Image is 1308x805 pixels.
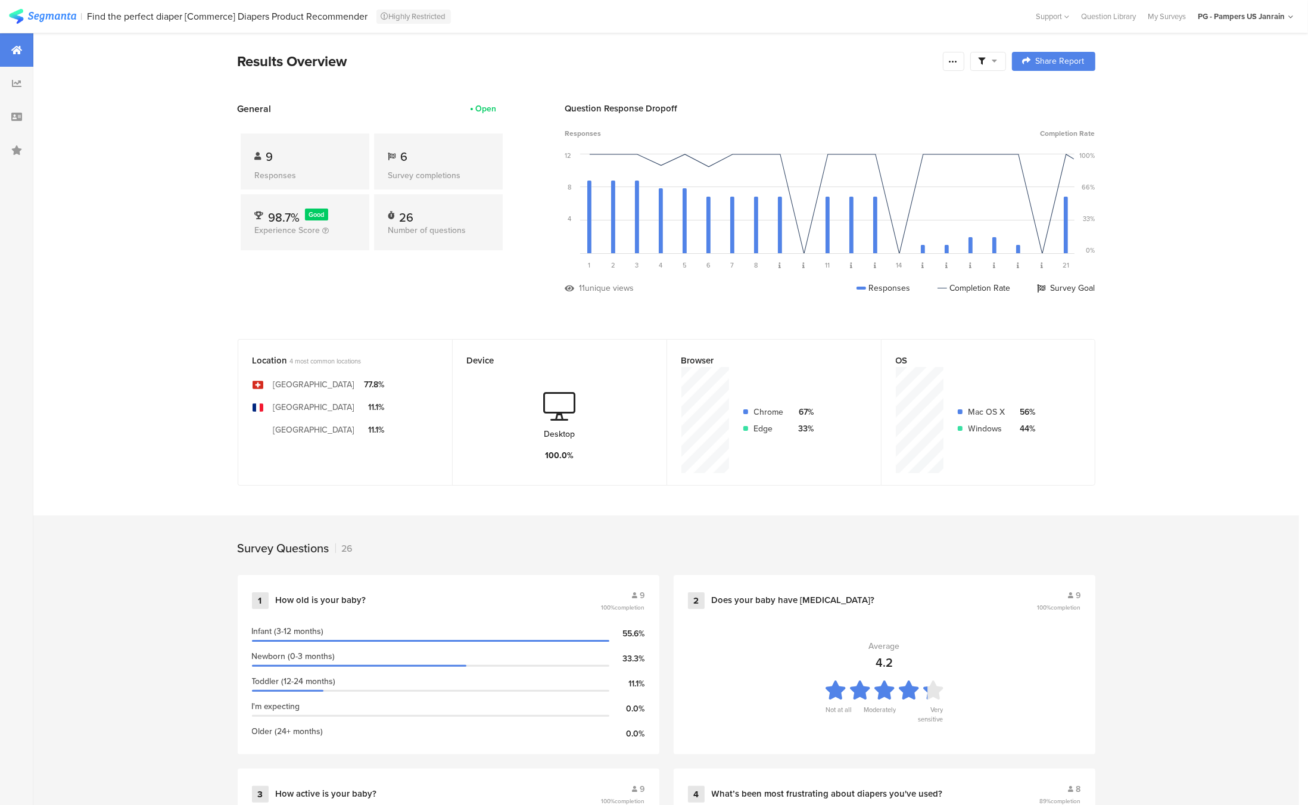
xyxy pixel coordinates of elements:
div: Location [253,354,418,367]
span: 9 [640,783,645,795]
div: [GEOGRAPHIC_DATA] [273,401,354,414]
div: Completion Rate [938,282,1011,294]
div: 3 [252,786,269,803]
div: Responses [857,282,911,294]
div: Does your baby have [MEDICAL_DATA]? [712,595,875,607]
div: 0.0% [609,728,645,740]
div: Very sensitive [908,705,943,722]
span: 100% [1038,603,1081,612]
div: 4 [688,786,705,803]
span: Share Report [1036,57,1085,66]
span: 6 [401,148,408,166]
div: 4 [568,214,572,223]
div: Browser [681,354,847,367]
div: [GEOGRAPHIC_DATA] [273,378,354,391]
span: 4 most common locations [290,356,362,366]
span: General [238,102,272,116]
div: PG - Pampers US Janrain [1198,11,1285,22]
div: 33.3% [609,652,645,665]
span: Infant (3-12 months) [252,625,324,638]
div: Find the perfect diaper [Commerce] Diapers Product Recommender [88,11,368,22]
div: How old is your baby? [276,595,366,607]
span: Newborn (0-3 months) [252,650,335,663]
div: Support [1036,7,1069,26]
div: Survey Questions [238,539,329,557]
div: Not at all [826,705,852,722]
div: 1 [252,592,269,609]
div: 56% [1015,406,1036,418]
span: 11 [826,260,830,270]
span: 21 [1063,260,1069,270]
div: 44% [1015,422,1036,435]
div: How active is your baby? [276,788,377,800]
span: 100% [602,603,645,612]
div: Highly Restricted [376,10,451,24]
img: segmanta logo [9,9,76,24]
div: Device [467,354,633,367]
div: Windows [968,422,1005,435]
div: [GEOGRAPHIC_DATA] [273,424,354,436]
div: | [81,10,83,23]
div: Open [476,102,497,115]
div: 66% [1082,182,1095,192]
span: 8 [1076,783,1081,795]
div: 77.8% [364,378,384,391]
div: Survey completions [388,169,488,182]
div: 55.6% [609,627,645,640]
div: 4.2 [876,654,893,672]
div: Responses [255,169,355,182]
div: Average [869,640,900,652]
div: OS [896,354,1061,367]
span: completion [615,603,645,612]
div: Desktop [544,428,575,440]
div: 11.1% [364,401,384,414]
span: 7 [731,260,734,270]
span: Experience Score [255,224,320,237]
span: 4 [659,260,663,270]
div: 11.1% [364,424,384,436]
span: 9 [266,148,273,166]
span: Number of questions [388,224,466,237]
div: 11.1% [609,677,645,690]
div: 100.0% [545,449,574,462]
div: Results Overview [238,51,937,72]
span: completion [1051,603,1081,612]
span: 5 [683,260,687,270]
span: 9 [640,589,645,602]
div: 33% [1083,214,1095,223]
div: Question Response Dropoff [565,102,1095,115]
span: 8 [755,260,758,270]
div: 12 [565,151,572,160]
div: Survey Goal [1038,282,1095,294]
span: 9 [1076,589,1081,602]
span: 6 [706,260,711,270]
span: Completion Rate [1041,128,1095,139]
span: 3 [636,260,639,270]
div: 0.0% [609,703,645,715]
div: 8 [568,182,572,192]
div: unique views [586,282,634,294]
div: 2 [688,592,705,609]
div: Mac OS X [968,406,1005,418]
span: Responses [565,128,602,139]
div: 67% [793,406,814,418]
div: Moderately [864,705,896,722]
span: 2 [611,260,615,270]
span: I'm expecting [252,700,300,713]
div: 26 [335,542,353,555]
a: My Surveys [1142,11,1192,22]
span: Toddler (12-24 months) [252,675,336,688]
a: Question Library [1075,11,1142,22]
div: What’s been most frustrating about diapers you've used? [712,788,943,800]
span: 98.7% [269,209,300,226]
div: 33% [793,422,814,435]
span: Older (24+ months) [252,725,323,738]
div: 100% [1080,151,1095,160]
div: 26 [400,209,414,220]
div: Edge [754,422,784,435]
span: Good [309,210,324,219]
span: 14 [896,260,902,270]
div: Chrome [754,406,784,418]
